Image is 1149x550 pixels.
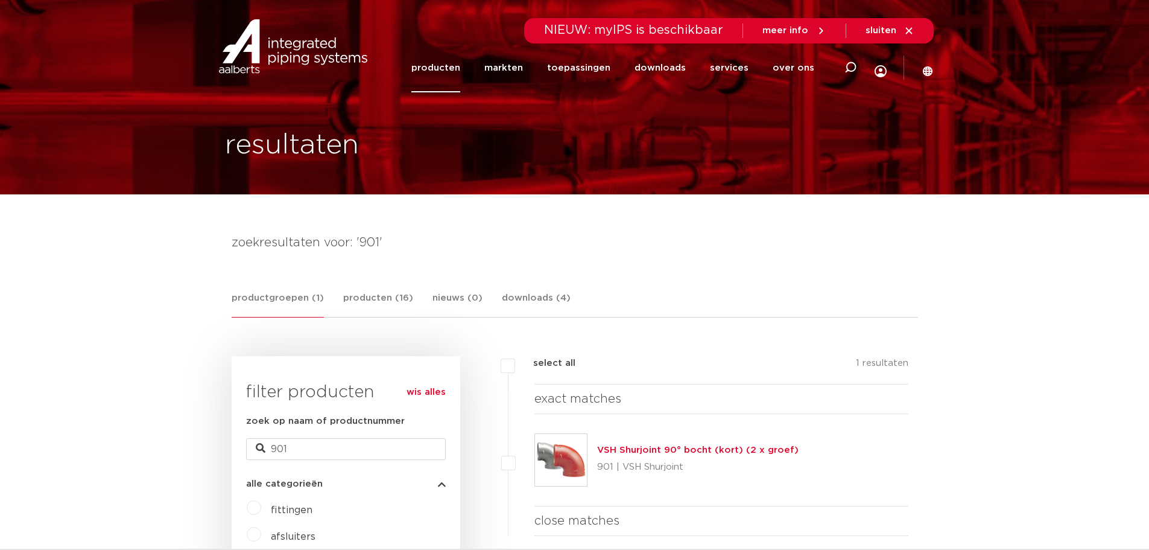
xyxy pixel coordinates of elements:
a: afsluiters [271,532,315,542]
img: Thumbnail for VSH Shurjoint 90° bocht (kort) (2 x groef) [535,434,587,486]
h4: zoekresultaten voor: '901' [232,233,918,252]
a: toepassingen [547,43,610,92]
a: markten [484,43,523,92]
label: zoek op naam of productnummer [246,414,405,429]
p: 901 | VSH Shurjoint [597,458,799,477]
a: fittingen [271,505,312,515]
span: meer info [762,26,808,35]
h3: filter producten [246,380,446,405]
span: sluiten [866,26,896,35]
a: sluiten [866,25,914,36]
label: select all [515,356,575,371]
a: VSH Shurjoint 90° bocht (kort) (2 x groef) [597,446,799,455]
p: 1 resultaten [856,356,908,375]
a: producten [411,43,460,92]
a: producten (16) [343,291,413,317]
a: nieuws (0) [432,291,483,317]
div: my IPS [875,40,887,96]
input: zoeken [246,438,446,460]
button: alle categorieën [246,479,446,488]
span: alle categorieën [246,479,323,488]
h4: exact matches [534,389,909,409]
nav: Menu [411,43,814,92]
a: downloads (4) [502,291,571,317]
h1: resultaten [225,126,359,165]
a: productgroepen (1) [232,291,324,318]
a: over ons [773,43,814,92]
a: wis alles [407,385,446,400]
h4: close matches [534,511,909,531]
a: downloads [635,43,686,92]
a: meer info [762,25,826,36]
span: NIEUW: myIPS is beschikbaar [544,24,723,36]
a: services [710,43,749,92]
